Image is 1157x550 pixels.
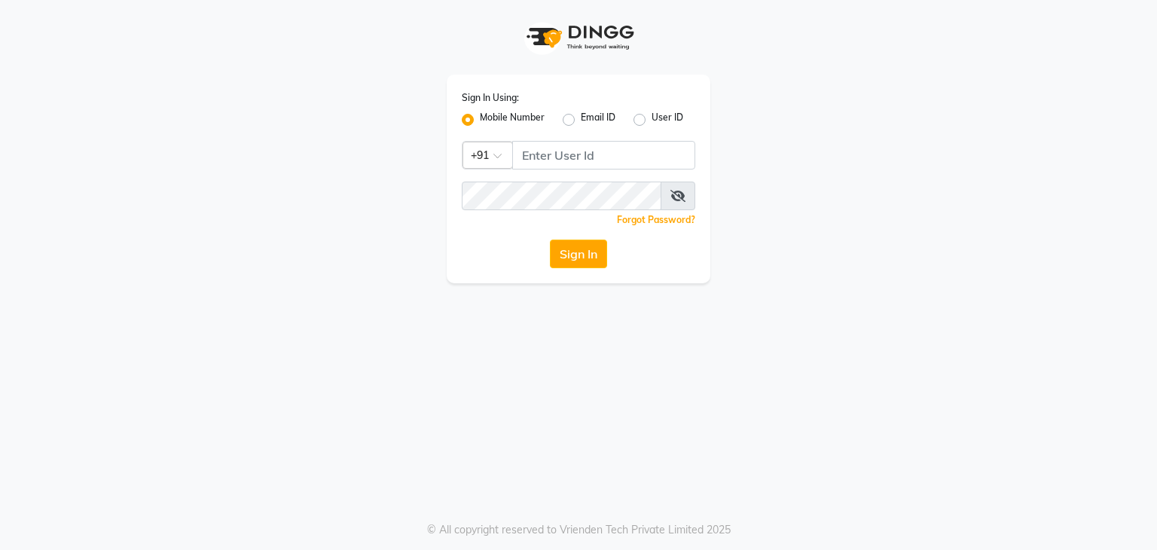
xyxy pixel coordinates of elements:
[462,182,661,210] input: Username
[462,91,519,105] label: Sign In Using:
[518,15,639,60] img: logo1.svg
[652,111,683,129] label: User ID
[581,111,615,129] label: Email ID
[617,214,695,225] a: Forgot Password?
[550,240,607,268] button: Sign In
[512,141,695,170] input: Username
[480,111,545,129] label: Mobile Number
